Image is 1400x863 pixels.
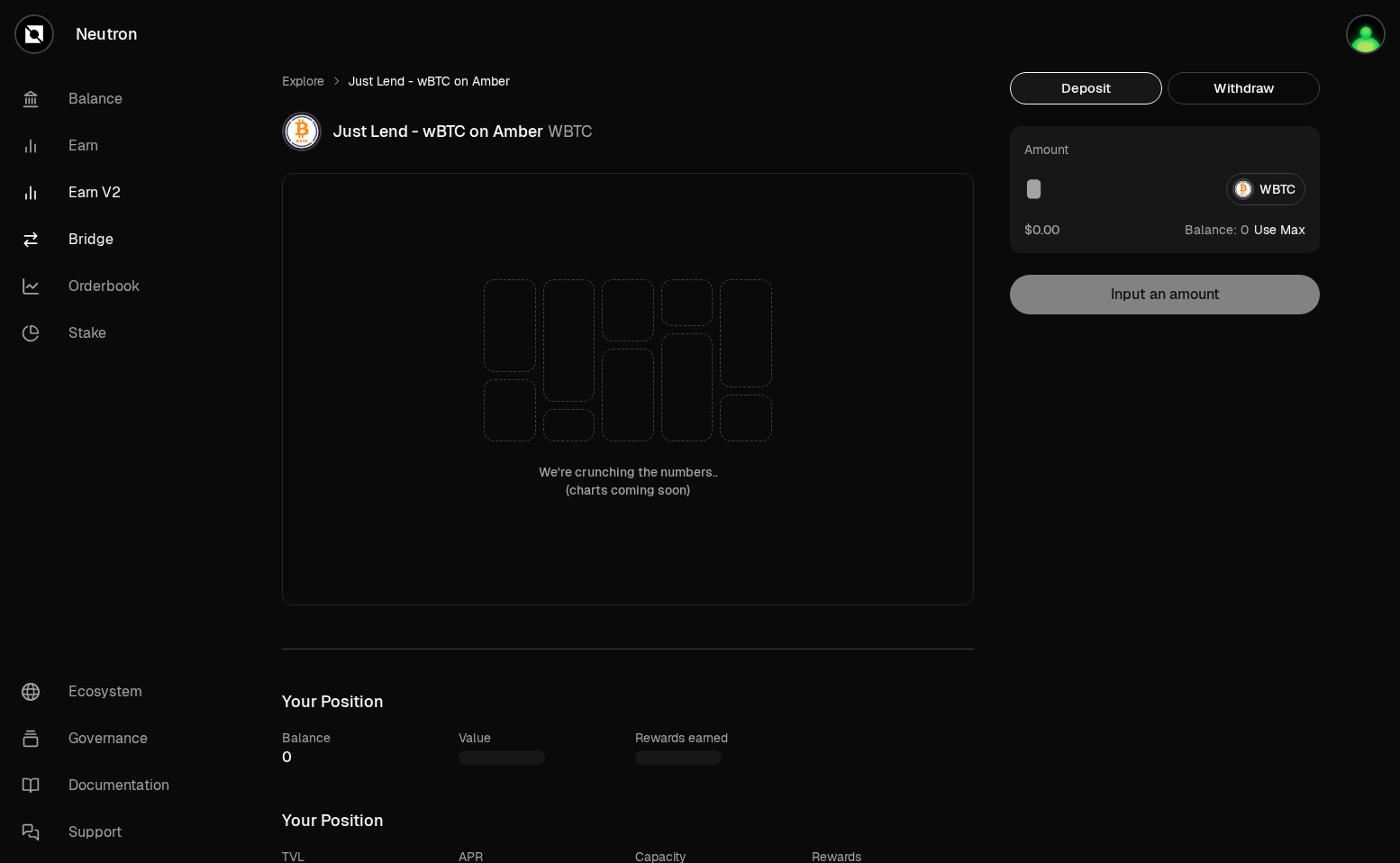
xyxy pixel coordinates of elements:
[7,809,195,856] a: Support
[7,123,195,169] a: Earn
[284,114,320,150] img: WBTC Logo
[7,263,195,310] a: Orderbook
[348,72,510,90] span: Just Lend - wBTC on Amber
[282,72,324,90] a: Explore
[7,668,195,715] a: Ecosystem
[459,729,621,747] div: Value
[1185,221,1237,239] span: Balance:
[282,729,444,747] div: Balance
[7,310,195,357] a: Stake
[7,715,195,762] a: Governance
[1024,141,1068,159] div: Amount
[635,729,797,747] div: Rewards earned
[1010,72,1162,104] button: Deposit
[332,121,543,141] span: Just Lend - wBTC on Amber
[282,72,974,90] nav: breadcrumb
[1254,221,1305,239] button: Use Max
[282,693,974,711] h3: Your Position
[7,216,195,263] a: Bridge
[7,76,195,123] a: Balance
[7,762,195,809] a: Documentation
[282,812,974,830] h3: Your Position
[7,169,195,216] a: Earn V2
[1024,220,1059,239] button: $0.00
[1348,16,1384,52] img: brainKID
[548,121,593,141] span: WBTC
[539,463,718,499] div: We're crunching the numbers.. (charts coming soon)
[1168,72,1320,104] button: Withdraw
